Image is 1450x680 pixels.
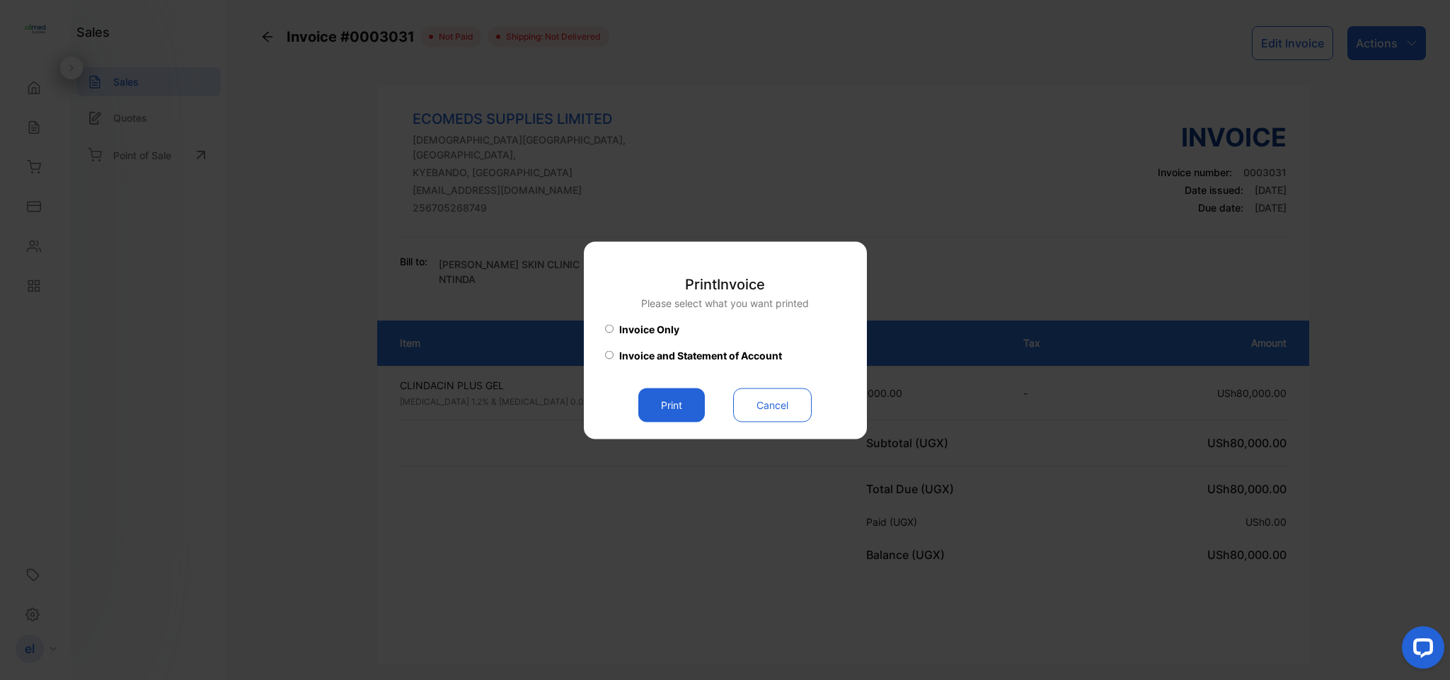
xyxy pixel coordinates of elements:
[641,273,809,294] p: Print Invoice
[619,321,679,336] span: Invoice Only
[619,347,782,362] span: Invoice and Statement of Account
[641,295,809,310] p: Please select what you want printed
[733,388,812,422] button: Cancel
[1391,621,1450,680] iframe: LiveChat chat widget
[638,388,705,422] button: Print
